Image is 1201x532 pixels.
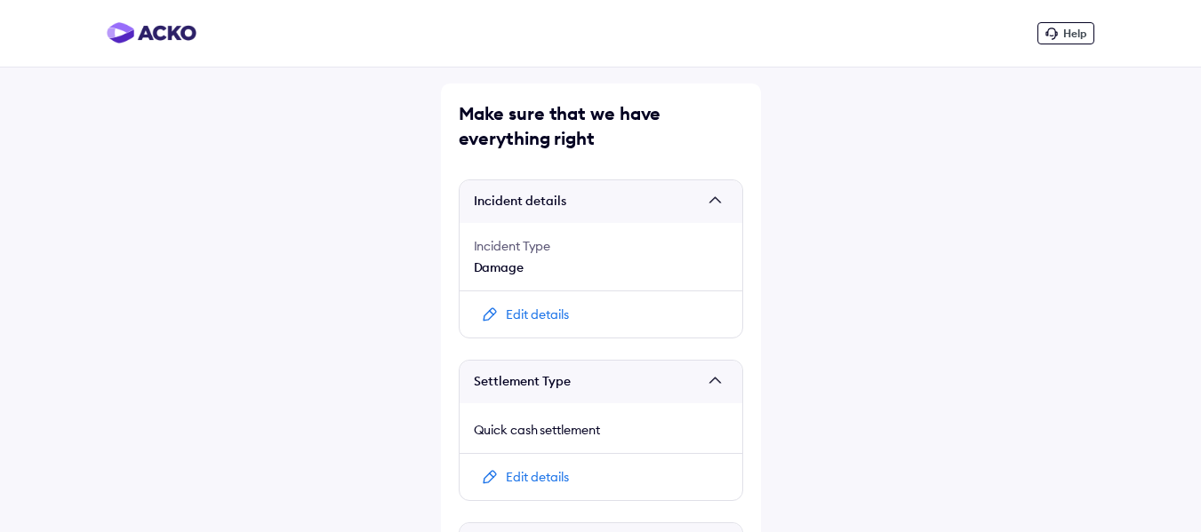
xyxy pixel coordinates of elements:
[506,306,569,323] div: Edit details
[474,193,701,210] span: Incident details
[459,101,743,151] div: Make sure that we have everything right
[474,258,728,276] div: Damage
[506,468,569,486] div: Edit details
[107,22,196,44] img: horizontal-gradient.png
[474,421,728,439] div: Quick cash settlement
[474,373,701,391] span: Settlement Type
[1063,27,1086,40] span: Help
[474,237,728,255] div: Incident Type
